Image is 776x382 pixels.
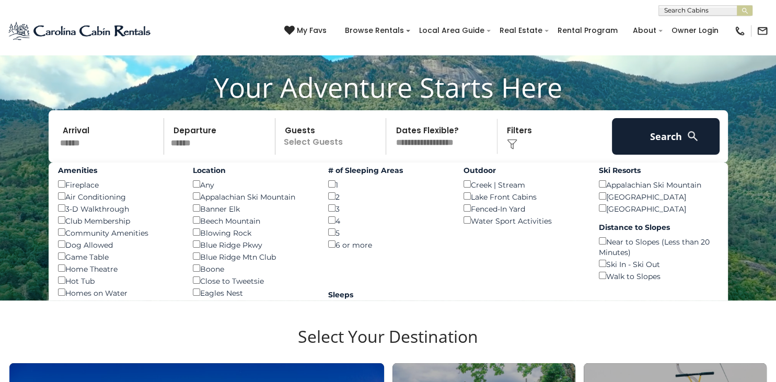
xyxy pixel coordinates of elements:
[599,165,719,176] label: Ski Resorts
[464,178,583,190] div: Creek | Stream
[193,226,312,238] div: Blowing Rock
[686,130,699,143] img: search-regular-white.png
[193,190,312,202] div: Appalachian Ski Mountain
[279,118,386,155] p: Select Guests
[507,139,517,149] img: filter--v1.png
[193,165,312,176] label: Location
[58,202,178,214] div: 3-D Walkthrough
[58,178,178,190] div: Fireplace
[8,71,768,103] h1: Your Adventure Starts Here
[552,22,623,39] a: Rental Program
[193,262,312,274] div: Boone
[193,298,312,310] div: Grandfather Mountain
[328,202,448,214] div: 3
[734,25,746,37] img: phone-regular-black.png
[297,25,327,36] span: My Favs
[328,165,448,176] label: # of Sleeping Areas
[58,250,178,262] div: Game Table
[193,250,312,262] div: Blue Ridge Mtn Club
[628,22,662,39] a: About
[58,298,178,310] div: King Bed
[599,235,719,258] div: Near to Slopes (Less than 20 Minutes)
[193,274,312,286] div: Close to Tweetsie
[599,258,719,270] div: Ski In - Ski Out
[464,165,583,176] label: Outdoor
[328,238,448,250] div: 6 or more
[58,286,178,298] div: Homes on Water
[58,165,178,176] label: Amenities
[464,190,583,202] div: Lake Front Cabins
[58,274,178,286] div: Hot Tub
[599,178,719,190] div: Appalachian Ski Mountain
[58,238,178,250] div: Dog Allowed
[599,270,719,282] div: Walk to Slopes
[193,178,312,190] div: Any
[599,202,719,214] div: [GEOGRAPHIC_DATA]
[328,190,448,202] div: 2
[464,202,583,214] div: Fenced-In Yard
[599,190,719,202] div: [GEOGRAPHIC_DATA]
[193,214,312,226] div: Beech Mountain
[8,327,768,363] h3: Select Your Destination
[193,238,312,250] div: Blue Ridge Pkwy
[328,226,448,238] div: 5
[599,222,719,233] label: Distance to Slopes
[328,214,448,226] div: 4
[284,25,329,37] a: My Favs
[328,178,448,190] div: 1
[612,118,720,155] button: Search
[193,286,312,298] div: Eagles Nest
[58,262,178,274] div: Home Theatre
[340,22,409,39] a: Browse Rentals
[8,20,153,41] img: Blue-2.png
[757,25,768,37] img: mail-regular-black.png
[328,290,448,300] label: Sleeps
[193,202,312,214] div: Banner Elk
[464,214,583,226] div: Water Sport Activities
[666,22,724,39] a: Owner Login
[58,190,178,202] div: Air Conditioning
[414,22,490,39] a: Local Area Guide
[58,214,178,226] div: Club Membership
[58,226,178,238] div: Community Amenities
[494,22,548,39] a: Real Estate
